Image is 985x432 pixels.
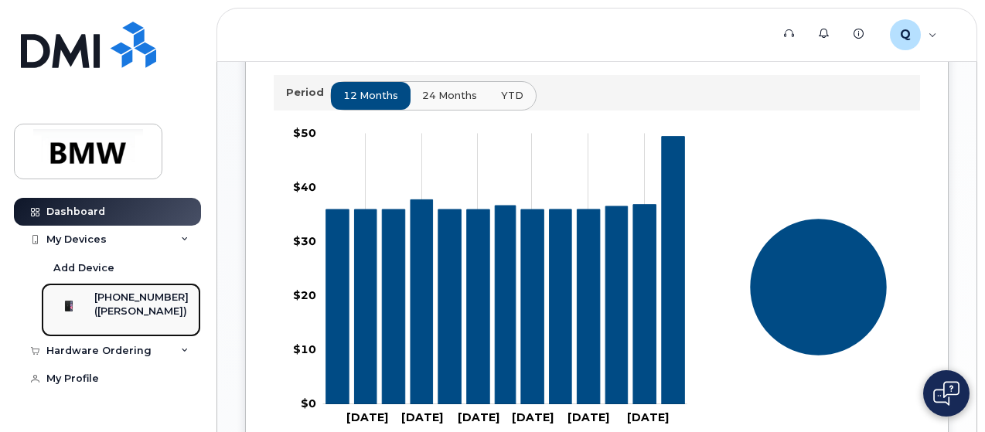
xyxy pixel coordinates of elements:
[293,126,316,140] tspan: $50
[326,137,685,404] g: 864-748-5961
[501,88,523,103] span: YTD
[422,88,477,103] span: 24 months
[900,26,911,44] span: Q
[879,19,948,50] div: QXZ3XKM
[293,288,316,302] tspan: $20
[401,410,443,424] tspan: [DATE]
[513,410,554,424] tspan: [DATE]
[301,396,316,410] tspan: $0
[749,219,887,356] g: Series
[346,410,388,424] tspan: [DATE]
[458,410,499,424] tspan: [DATE]
[933,381,959,406] img: Open chat
[627,410,669,424] tspan: [DATE]
[293,180,316,194] tspan: $40
[293,342,316,356] tspan: $10
[567,410,609,424] tspan: [DATE]
[293,234,316,248] tspan: $30
[286,85,330,100] p: Period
